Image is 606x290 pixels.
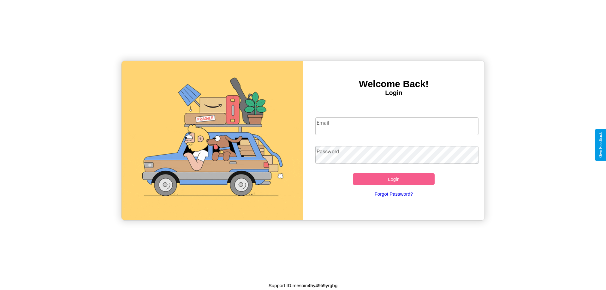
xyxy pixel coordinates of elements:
[303,89,484,97] h4: Login
[269,281,337,290] p: Support ID: mesoin45y49ti9yrgbg
[598,132,603,158] div: Give Feedback
[122,61,303,220] img: gif
[303,79,484,89] h3: Welcome Back!
[353,173,435,185] button: Login
[312,185,476,203] a: Forgot Password?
